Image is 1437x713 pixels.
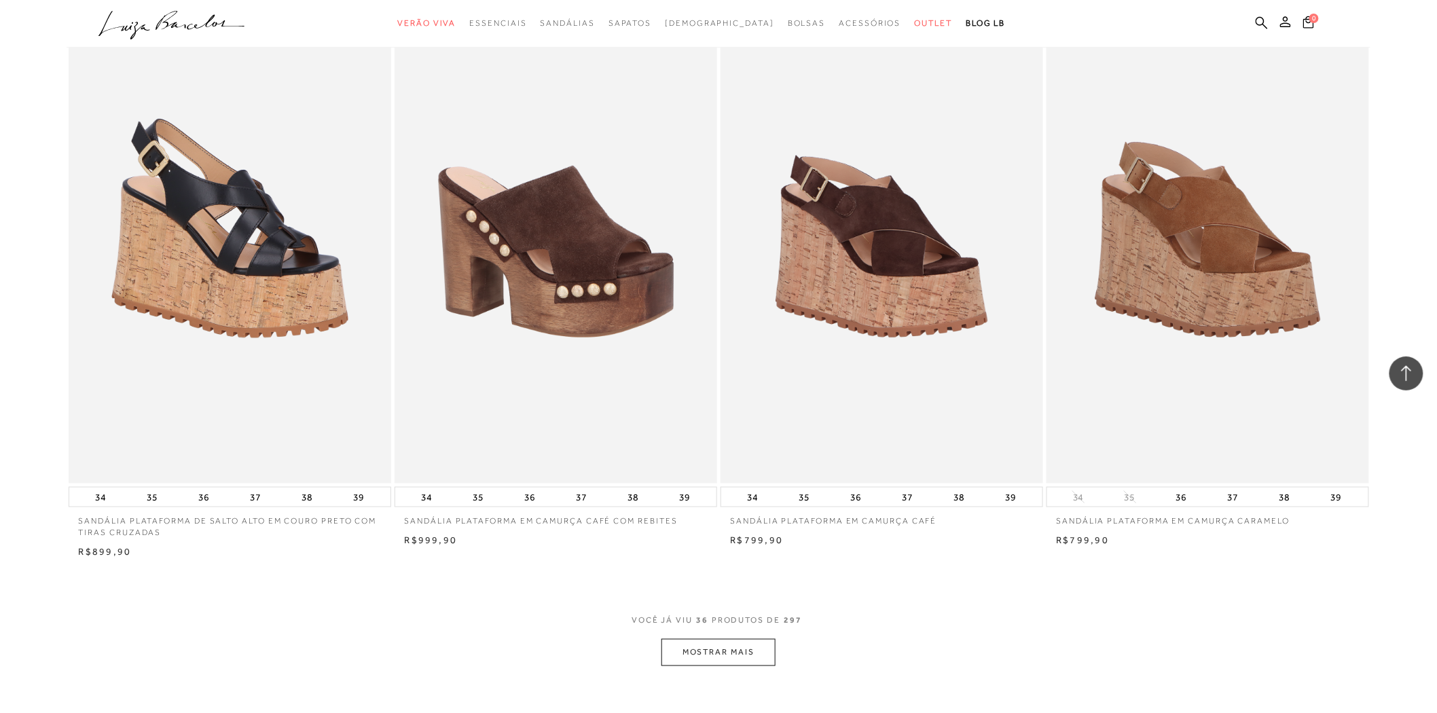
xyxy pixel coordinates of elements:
button: 36 [194,488,213,507]
a: SANDÁLIA PLATAFORMA EM CAMURÇA CARAMELO [1047,507,1369,527]
span: BLOG LB [966,18,1005,28]
span: Sapatos [608,18,651,28]
span: Outlet [915,18,953,28]
span: R$899,90 [79,546,132,557]
span: VOCê JÁ VIU [632,615,693,626]
a: SANDÁLIA PLATAFORMA DE SALTO ALTO EM COURO PRETO COM TIRAS CRUZADAS [69,507,391,538]
button: 35 [1121,491,1140,504]
button: 35 [795,488,814,507]
button: 38 [623,488,642,507]
a: noSubCategoriesText [665,11,774,36]
button: 38 [297,488,316,507]
span: 0 [1309,14,1319,23]
button: 37 [246,488,265,507]
button: 36 [1172,488,1191,507]
span: PRODUTOS DE [712,615,780,626]
span: Verão Viva [397,18,456,28]
img: SANDÁLIA PLATAFORMA EM CAMURÇA CAFÉ [722,1,1042,481]
a: SANDÁLIA PLATAFORMA EM CAMURÇA CAFÉ [721,507,1043,527]
button: 34 [91,488,110,507]
span: Essenciais [469,18,526,28]
span: 297 [784,615,802,640]
button: 39 [1001,488,1020,507]
a: categoryNavScreenReaderText [608,11,651,36]
span: R$999,90 [405,534,458,545]
span: 36 [696,615,708,640]
span: [DEMOGRAPHIC_DATA] [665,18,774,28]
span: Acessórios [839,18,901,28]
button: MOSTRAR MAIS [661,639,776,665]
span: Bolsas [788,18,826,28]
button: 39 [349,488,368,507]
img: SANDÁLIA PLATAFORMA EM CAMURÇA CARAMELO [1048,1,1368,481]
button: 37 [572,488,591,507]
a: categoryNavScreenReaderText [839,11,901,36]
button: 35 [143,488,162,507]
button: 34 [743,488,762,507]
button: 34 [417,488,436,507]
button: 37 [898,488,917,507]
button: 39 [675,488,694,507]
img: SANDÁLIA PLATAFORMA DE SALTO ALTO EM COURO PRETO COM TIRAS CRUZADAS [70,1,390,481]
button: 35 [469,488,488,507]
span: Sandálias [541,18,595,28]
button: 39 [1327,488,1346,507]
a: categoryNavScreenReaderText [397,11,456,36]
button: 38 [949,488,968,507]
a: categoryNavScreenReaderText [915,11,953,36]
a: categoryNavScreenReaderText [469,11,526,36]
button: 36 [846,488,865,507]
button: 34 [1069,491,1088,504]
img: SANDÁLIA PLATAFORMA EM CAMURÇA CAFÉ COM REBITES [396,1,716,481]
button: 0 [1299,15,1318,33]
a: categoryNavScreenReaderText [788,11,826,36]
button: 37 [1224,488,1243,507]
span: R$799,90 [1057,534,1110,545]
button: 36 [520,488,539,507]
a: SANDÁLIA PLATAFORMA EM CAMURÇA CAFÉ COM REBITES [395,507,717,527]
a: categoryNavScreenReaderText [541,11,595,36]
span: R$799,90 [731,534,784,545]
a: BLOG LB [966,11,1005,36]
button: 38 [1275,488,1294,507]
